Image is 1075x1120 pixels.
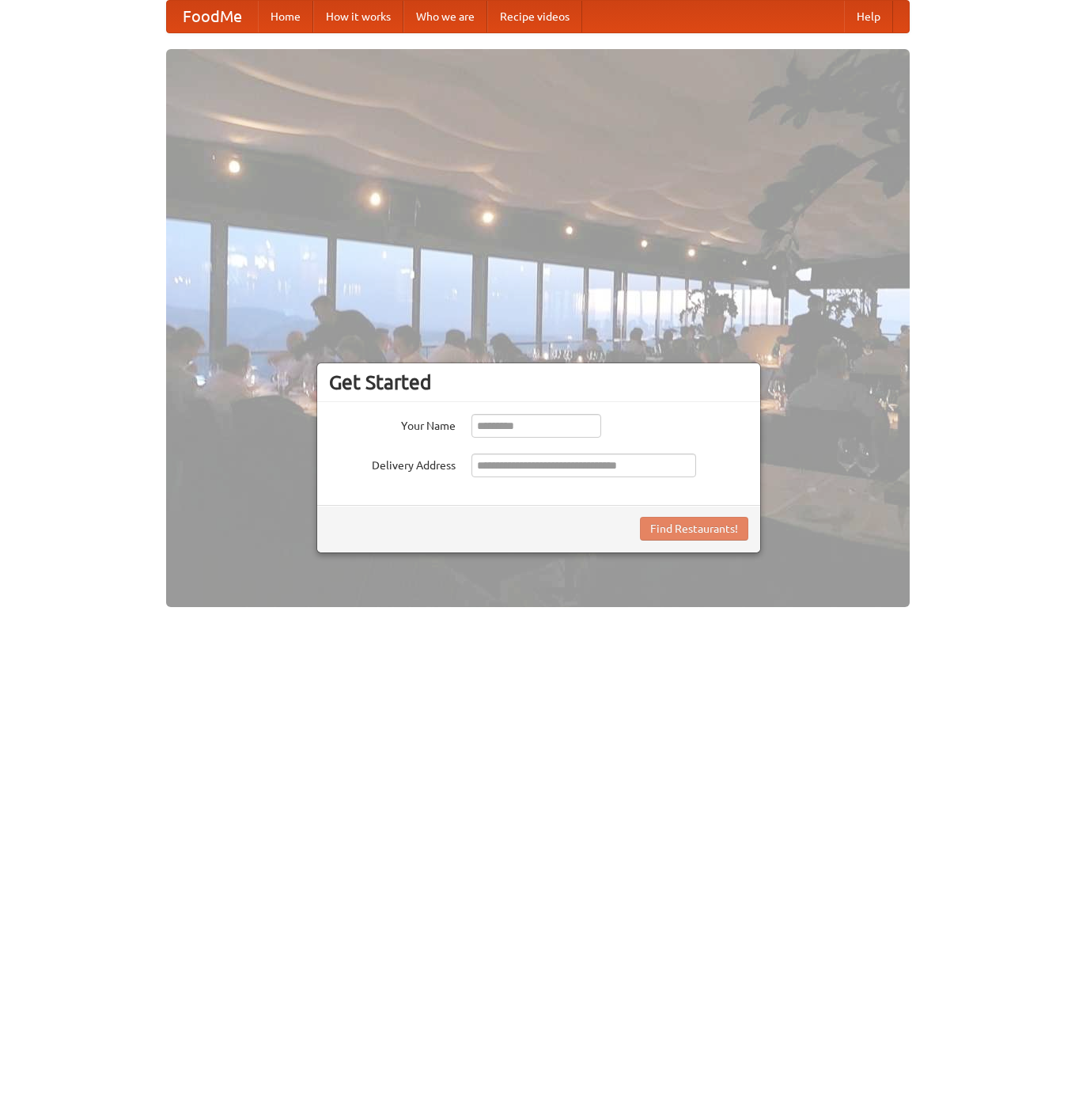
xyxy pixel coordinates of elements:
[403,1,487,32] a: Who we are
[167,1,258,32] a: FoodMe
[329,414,456,434] label: Your Name
[329,370,748,394] h3: Get Started
[329,454,456,473] label: Delivery Address
[844,1,893,32] a: Help
[487,1,582,32] a: Recipe videos
[313,1,403,32] a: How it works
[258,1,313,32] a: Home
[640,517,748,541] button: Find Restaurants!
